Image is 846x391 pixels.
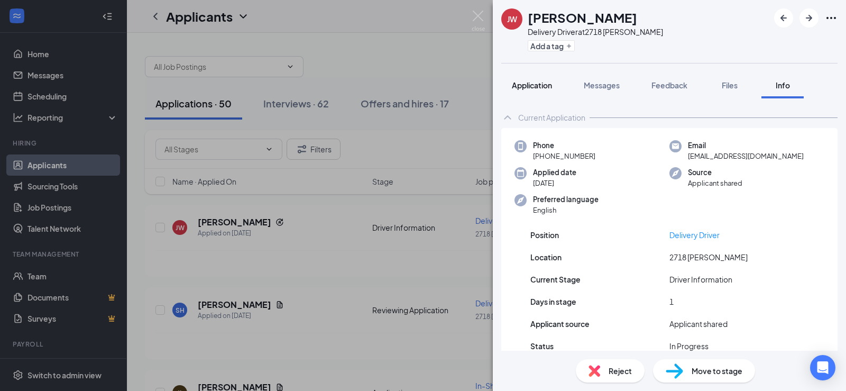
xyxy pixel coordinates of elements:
span: 1 [669,296,674,307]
svg: ArrowRight [803,12,815,24]
span: Status [530,340,554,352]
div: Open Intercom Messenger [810,355,835,380]
span: Applied date [533,167,576,178]
span: Applicant shared [669,318,728,330]
span: Feedback [651,80,687,90]
span: Phone [533,140,595,151]
span: Reject [609,365,632,377]
span: Source [688,167,742,178]
svg: ArrowLeftNew [777,12,790,24]
svg: Plus [566,43,572,49]
span: Driver Information [669,274,732,285]
span: 2718 [PERSON_NAME] [669,251,748,263]
div: JW [507,14,517,24]
a: Delivery Driver [669,230,720,240]
span: Messages [584,80,620,90]
button: PlusAdd a tag [528,40,575,51]
span: Position [530,229,559,241]
h1: [PERSON_NAME] [528,8,637,26]
button: ArrowLeftNew [774,8,793,28]
svg: Ellipses [825,12,838,24]
span: Applicant source [530,318,590,330]
div: Delivery Driver at 2718 [PERSON_NAME] [528,26,663,37]
span: Application [512,80,552,90]
span: [DATE] [533,178,576,188]
span: Location [530,251,562,263]
span: Move to stage [692,365,742,377]
span: Applicant shared [688,178,742,188]
span: Current Stage [530,274,581,285]
button: ArrowRight [799,8,819,28]
span: English [533,205,599,215]
span: Files [722,80,738,90]
span: Info [776,80,790,90]
span: Email [688,140,804,151]
span: Days in stage [530,296,576,307]
svg: ChevronUp [501,111,514,124]
span: [PHONE_NUMBER] [533,151,595,161]
span: [EMAIL_ADDRESS][DOMAIN_NAME] [688,151,804,161]
span: In Progress [669,340,709,352]
span: Preferred language [533,194,599,205]
div: Current Application [518,112,585,123]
